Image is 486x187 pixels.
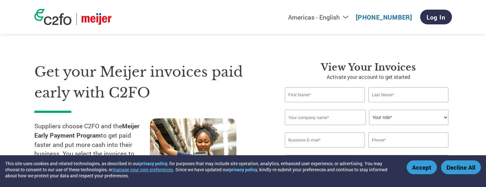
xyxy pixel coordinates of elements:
div: Inavlid Email Address [285,148,365,152]
img: Meijer [82,13,111,25]
p: Activate your account to get started [285,73,452,81]
div: This site uses cookies and related technologies, as described in our , for purposes that may incl... [5,160,397,179]
button: Accept [407,160,437,174]
input: Phone* [368,132,449,148]
strong: Meijer Early Payment Program [34,122,139,139]
h3: View Your Invoices [285,62,452,73]
button: manage your own preferences [113,166,173,173]
p: Suppliers choose C2FO and the to get paid faster and put more cash into their business. You selec... [34,122,150,168]
a: privacy policy [229,166,257,173]
div: Invalid first name or first name is too long [285,103,365,107]
button: Decline All [441,160,481,174]
input: Invalid Email format [285,132,365,148]
select: Title/Role [369,110,448,125]
img: c2fo logo [34,9,72,25]
input: Your company name* [285,110,366,125]
img: supply chain worker [150,118,236,182]
div: Invalid last name or last name is too long [368,103,449,107]
input: First Name* [285,87,365,102]
input: Last Name* [368,87,449,102]
div: Invalid company name or company name is too long [285,126,449,130]
h1: Get your Meijer invoices paid early with C2FO [34,62,266,103]
div: Inavlid Phone Number [368,148,449,152]
a: [PHONE_NUMBER] [356,13,412,21]
a: Log In [420,10,452,24]
a: privacy policy [139,160,167,166]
